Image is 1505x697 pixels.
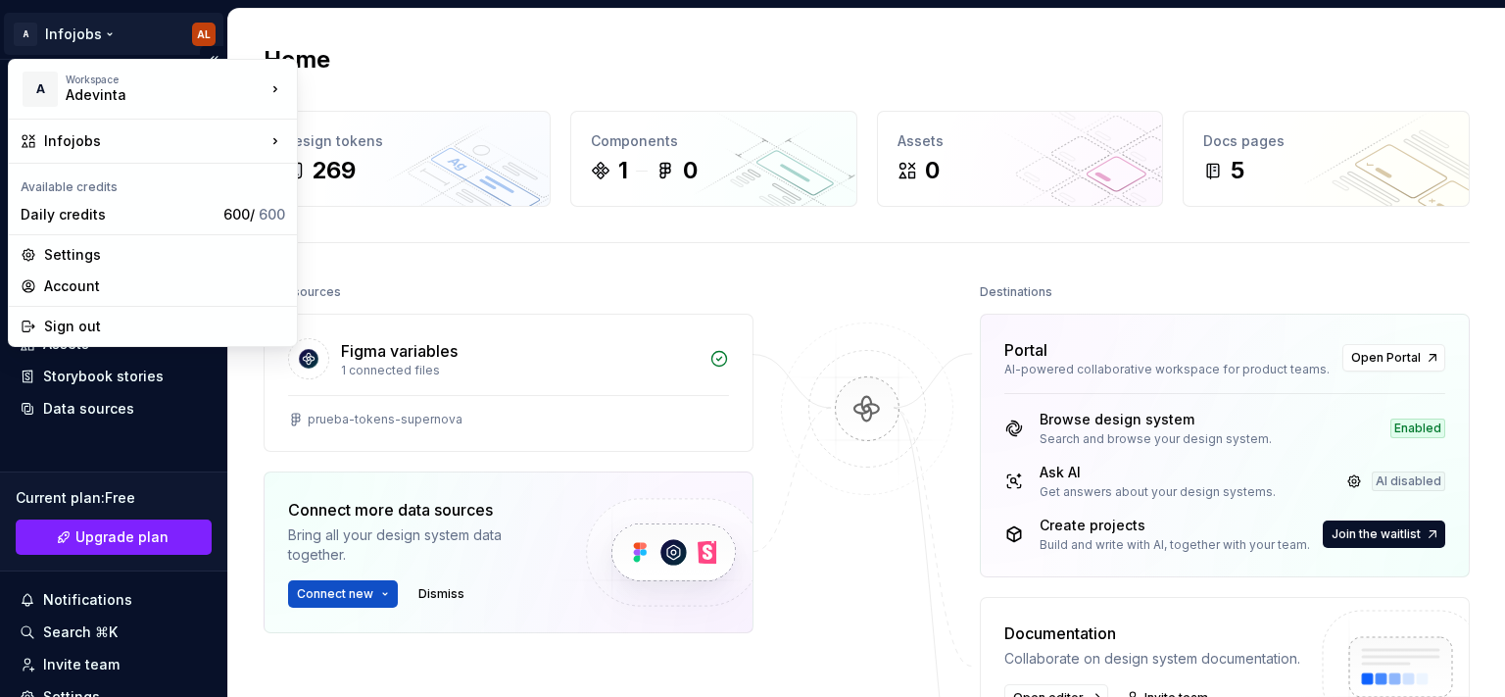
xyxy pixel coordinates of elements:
[21,205,216,224] div: Daily credits
[13,168,293,199] div: Available credits
[44,317,285,336] div: Sign out
[223,206,285,223] span: 600 /
[44,131,266,151] div: Infojobs
[66,74,266,85] div: Workspace
[44,276,285,296] div: Account
[259,206,285,223] span: 600
[23,72,58,107] div: A
[44,245,285,265] div: Settings
[66,85,232,105] div: Adevinta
